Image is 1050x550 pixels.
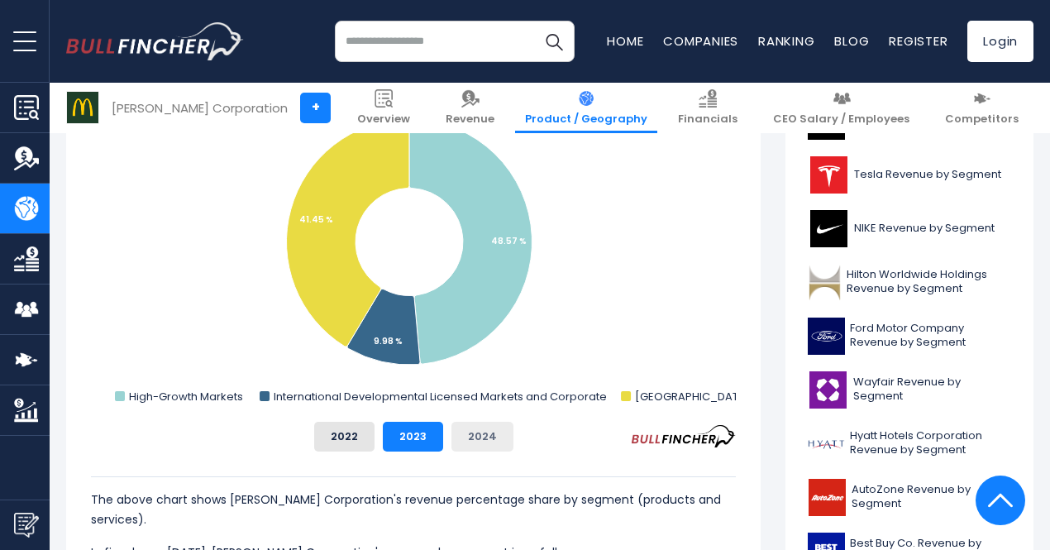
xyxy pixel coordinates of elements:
img: TSLA logo [808,156,849,194]
a: Financials [668,83,747,133]
a: Ranking [758,32,814,50]
button: Search [533,21,575,62]
a: AutoZone Revenue by Segment [798,475,1021,520]
a: Wayfair Revenue by Segment [798,367,1021,413]
a: Ford Motor Company Revenue by Segment [798,313,1021,359]
text: High-Growth Markets [129,389,243,404]
text: International Developmental Licensed Markets and Corporate [274,389,607,404]
img: bullfincher logo [66,22,244,60]
a: Hyatt Hotels Corporation Revenue by Segment [798,421,1021,466]
span: NIKE Revenue by Segment [854,222,995,236]
span: Wayfair Revenue by Segment [853,375,1011,404]
text: [GEOGRAPHIC_DATA] [635,389,751,404]
a: Companies [663,32,738,50]
span: Product / Geography [525,112,647,127]
img: NKE logo [808,210,849,247]
div: [PERSON_NAME] Corporation [112,98,288,117]
span: Financials [678,112,737,127]
p: The above chart shows [PERSON_NAME] Corporation's revenue percentage share by segment (products a... [91,490,736,529]
span: [DOMAIN_NAME] Revenue by Segment [850,107,1011,135]
img: W logo [808,371,848,409]
tspan: 41.45 % [299,213,333,226]
img: H logo [808,425,845,462]
img: HLT logo [808,264,842,301]
span: Overview [357,112,410,127]
tspan: 9.98 % [374,335,403,347]
img: F logo [808,318,845,355]
a: Blog [834,32,869,50]
img: AZO logo [808,479,847,516]
a: Login [967,21,1033,62]
span: Hyatt Hotels Corporation Revenue by Segment [850,429,1011,457]
a: Tesla Revenue by Segment [798,152,1021,198]
a: Hilton Worldwide Holdings Revenue by Segment [798,260,1021,305]
span: Hilton Worldwide Holdings Revenue by Segment [847,268,1011,296]
button: 2022 [314,422,375,452]
tspan: 48.57 % [491,235,527,247]
a: Revenue [436,83,504,133]
a: CEO Salary / Employees [763,83,919,133]
a: Home [607,32,643,50]
a: Register [889,32,947,50]
a: + [300,93,331,123]
span: Competitors [945,112,1019,127]
svg: McDonald's Corporation's Revenue Share by Segment [91,78,736,409]
a: Competitors [935,83,1029,133]
span: Revenue [446,112,494,127]
a: Overview [347,83,420,133]
a: Go to homepage [66,22,244,60]
span: Ford Motor Company Revenue by Segment [850,322,1011,350]
span: Tesla Revenue by Segment [854,168,1001,182]
button: 2024 [451,422,513,452]
span: AutoZone Revenue by Segment [852,483,1011,511]
span: CEO Salary / Employees [773,112,909,127]
a: NIKE Revenue by Segment [798,206,1021,251]
button: 2023 [383,422,443,452]
img: MCD logo [67,92,98,123]
a: Product / Geography [515,83,657,133]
